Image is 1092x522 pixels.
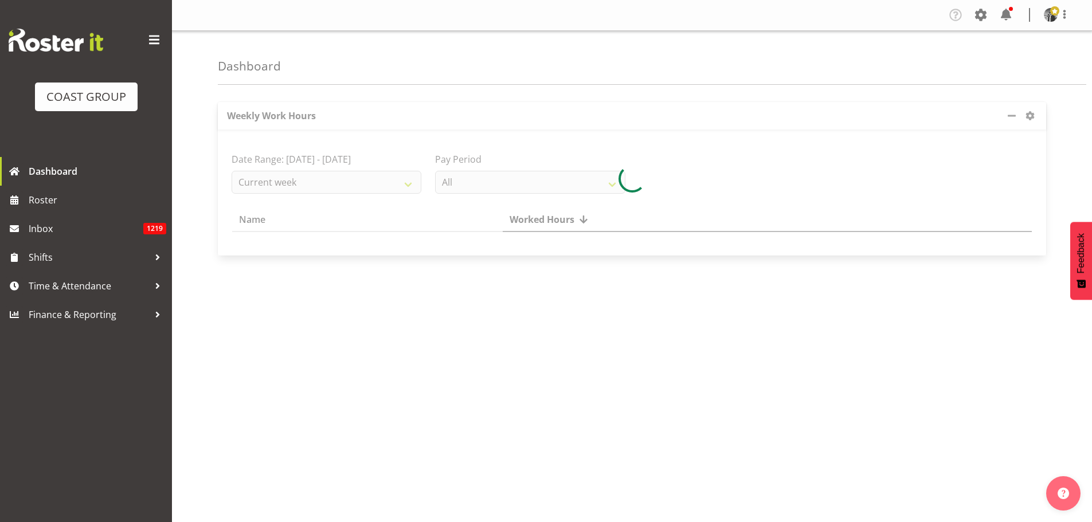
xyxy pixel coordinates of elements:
img: help-xxl-2.png [1058,488,1069,499]
h4: Dashboard [218,60,281,73]
span: Inbox [29,220,143,237]
span: Shifts [29,249,149,266]
img: stefaan-simons7cdb5eda7cf2d86be9a9309e83275074.png [1044,8,1058,22]
span: 1219 [143,223,166,234]
span: Time & Attendance [29,277,149,295]
span: Feedback [1076,233,1086,273]
span: Finance & Reporting [29,306,149,323]
span: Dashboard [29,163,166,180]
img: Rosterit website logo [9,29,103,52]
button: Feedback - Show survey [1070,222,1092,300]
div: COAST GROUP [46,88,126,105]
span: Roster [29,191,166,209]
